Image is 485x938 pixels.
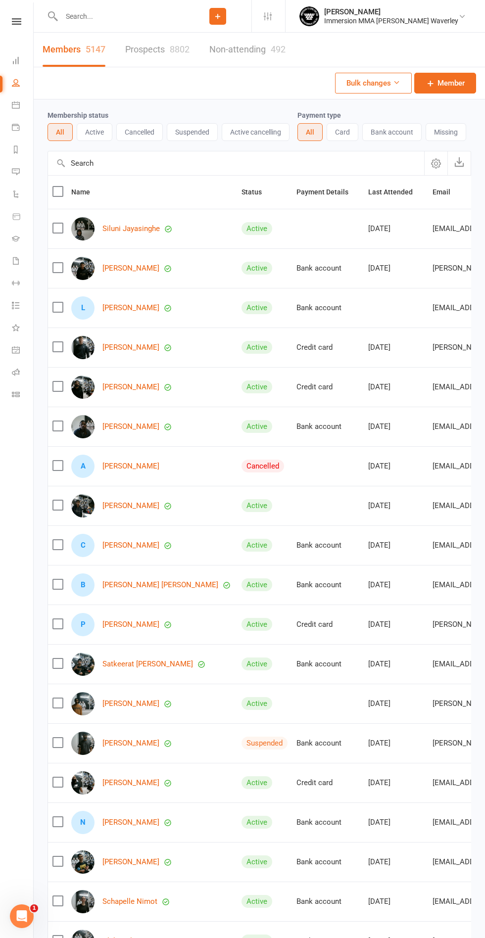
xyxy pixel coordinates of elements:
[299,6,319,26] img: thumb_image1704201953.png
[71,217,95,240] img: Siluni
[102,264,159,273] a: [PERSON_NAME]
[71,257,95,280] img: Rafael
[12,95,34,117] a: Calendar
[368,858,424,866] div: [DATE]
[12,362,34,384] a: Roll call kiosk mode
[12,206,34,229] a: Product Sales
[297,123,323,141] button: All
[71,653,95,676] img: Satkeerat
[12,384,34,407] a: Class kiosk mode
[71,186,101,198] button: Name
[242,186,273,198] button: Status
[12,73,34,95] a: People
[71,850,95,874] img: Michael
[102,383,159,391] a: [PERSON_NAME]
[209,33,286,67] a: Non-attending492
[102,660,193,668] a: Satkeerat [PERSON_NAME]
[71,188,101,196] span: Name
[296,620,359,629] div: Credit card
[296,264,359,273] div: Bank account
[71,811,95,834] div: Noah
[102,818,159,827] a: [PERSON_NAME]
[242,380,272,393] div: Active
[368,225,424,233] div: [DATE]
[77,123,112,141] button: Active
[414,73,476,94] a: Member
[242,855,272,868] div: Active
[48,151,424,175] input: Search
[242,737,288,750] div: Suspended
[242,222,272,235] div: Active
[102,502,159,510] a: [PERSON_NAME]
[102,541,159,550] a: [PERSON_NAME]
[242,776,272,789] div: Active
[433,186,461,198] button: Email
[368,383,424,391] div: [DATE]
[242,341,272,354] div: Active
[48,123,73,141] button: All
[368,264,424,273] div: [DATE]
[296,660,359,668] div: Bank account
[242,301,272,314] div: Active
[170,44,190,54] div: 8802
[102,858,159,866] a: [PERSON_NAME]
[368,541,424,550] div: [DATE]
[242,816,272,829] div: Active
[71,732,95,755] img: Rohan
[296,541,359,550] div: Bank account
[48,111,108,119] label: Membership status
[71,375,95,399] img: Sameer
[368,186,424,198] button: Last Attended
[242,697,272,710] div: Active
[12,117,34,140] a: Payments
[86,44,105,54] div: 5147
[368,462,424,470] div: [DATE]
[296,581,359,589] div: Bank account
[296,188,359,196] span: Payment Details
[71,296,95,320] div: Leon
[368,422,424,431] div: [DATE]
[335,73,412,94] button: Bulk changes
[71,494,95,517] img: Janesh
[242,460,284,472] div: Cancelled
[71,890,95,913] img: Schapelle
[116,123,163,141] button: Cancelled
[102,739,159,748] a: [PERSON_NAME]
[368,897,424,906] div: [DATE]
[242,657,272,670] div: Active
[296,186,359,198] button: Payment Details
[368,700,424,708] div: [DATE]
[368,779,424,787] div: [DATE]
[368,188,424,196] span: Last Attended
[71,415,95,438] img: Prasantha
[296,343,359,352] div: Credit card
[102,620,159,629] a: [PERSON_NAME]
[296,739,359,748] div: Bank account
[71,455,95,478] div: Angela
[368,739,424,748] div: [DATE]
[102,581,218,589] a: [PERSON_NAME] [PERSON_NAME]
[242,618,272,631] div: Active
[362,123,422,141] button: Bank account
[102,304,159,312] a: [PERSON_NAME]
[271,44,286,54] div: 492
[327,123,358,141] button: Card
[242,262,272,275] div: Active
[102,700,159,708] a: [PERSON_NAME]
[71,771,95,795] img: Pradyot
[102,343,159,352] a: [PERSON_NAME]
[324,16,458,25] div: Immersion MMA [PERSON_NAME] Waverley
[71,534,95,557] div: Chayse
[222,123,290,141] button: Active cancelling
[433,188,461,196] span: Email
[125,33,190,67] a: Prospects8802
[12,340,34,362] a: General attendance kiosk mode
[58,9,184,23] input: Search...
[242,499,272,512] div: Active
[368,620,424,629] div: [DATE]
[324,7,458,16] div: [PERSON_NAME]
[296,383,359,391] div: Credit card
[368,660,424,668] div: [DATE]
[102,422,159,431] a: [PERSON_NAME]
[242,188,273,196] span: Status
